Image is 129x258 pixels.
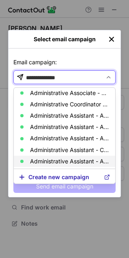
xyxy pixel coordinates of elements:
span: Create new campaign [28,174,101,180]
p: Administrative Coordinator - Application Follow Up [30,101,109,108]
p: Administrative Assistant - Application Follow Up UHN [30,124,109,130]
p: Email campaign: [13,58,116,70]
img: ... [107,35,116,43]
span: Send email campaign [36,183,93,190]
button: Create new campaign [14,169,115,184]
article: Administrative Associate - Application Follow Up [14,87,115,99]
article: Administrative Assistant - Application Follow Up UHN [14,121,115,133]
p: Administrative Associate - Application Follow Up [30,90,109,96]
article: Administrative Assistant - Application Follow Up Just for Hays [14,110,115,121]
p: Administrative Assistant - Application Follow Up Just for [PERSON_NAME] [30,112,109,119]
button: left-button [107,35,116,43]
div: Select email campaign [21,36,107,42]
p: Administrative Assistant - Application Follow Up for Recruiting Agencies [30,135,109,142]
button: Send email campaign [13,180,116,193]
article: Administrative Coordinator - Application Follow Up [14,99,115,110]
article: Administrative Assistant - Application Follow Up [14,156,115,167]
p: Administrative Assistant - Cold Email [30,147,109,153]
p: Administrative Assistant - Application Follow Up [30,158,109,165]
article: Administrative Assistant - Cold Email [14,144,115,156]
button: right-button [13,35,21,43]
article: Administrative Assistant - Application Follow Up for Recruiting Agencies [14,133,115,144]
